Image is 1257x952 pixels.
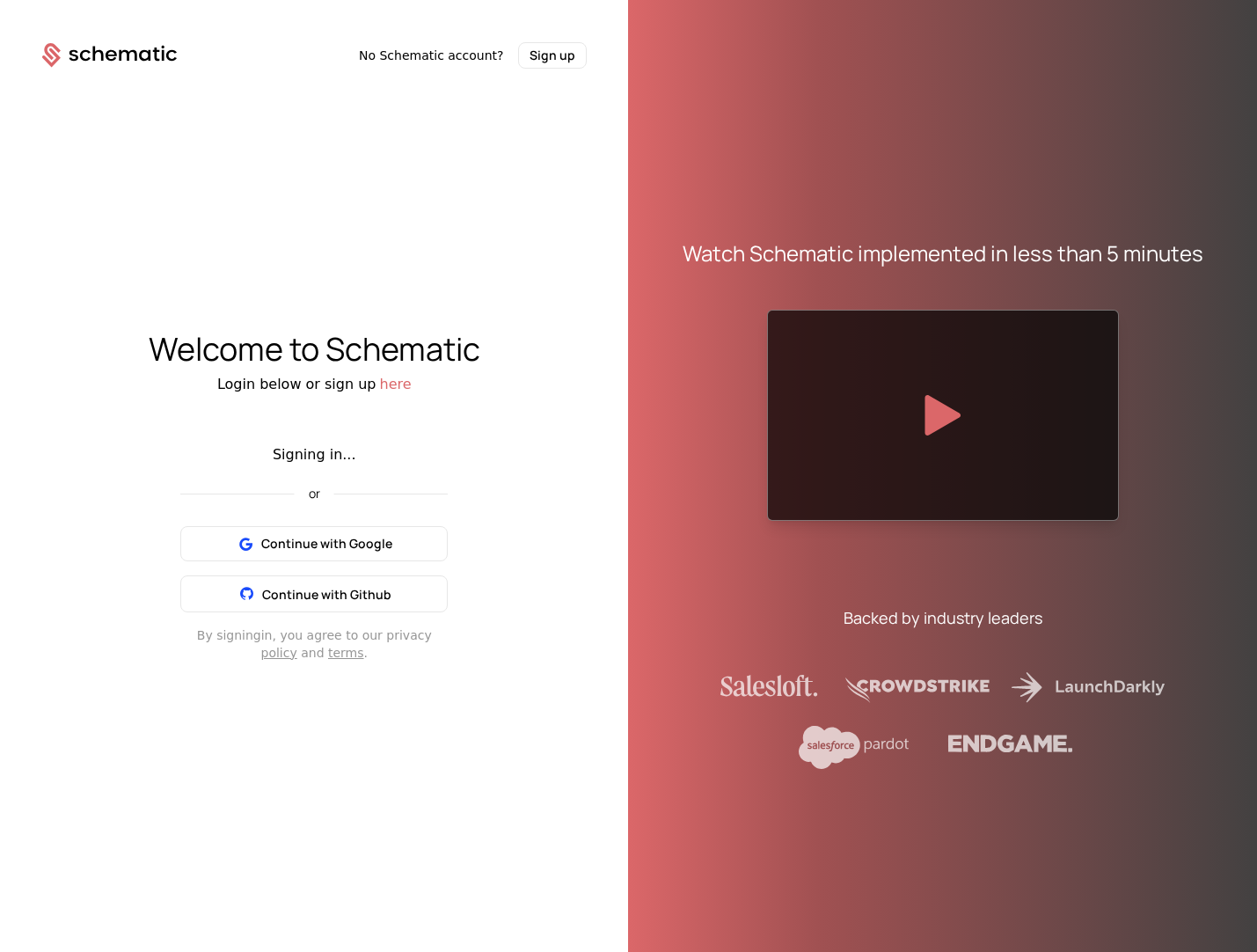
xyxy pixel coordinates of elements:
span: No Schematic account? [359,47,504,64]
a: policy [261,646,297,660]
button: Sign up [518,42,587,69]
a: terms [328,646,364,660]
span: Continue with Google [261,535,392,553]
div: Signing in... [180,444,448,465]
button: here [380,374,412,395]
div: By signing in , you agree to our privacy and . [180,626,448,662]
div: Watch Schematic implemented in less than 5 minutes [683,239,1203,267]
span: Continue with Github [262,586,391,603]
button: Continue with Github [180,575,448,612]
span: or [295,487,334,500]
button: Continue with Google [180,526,448,561]
div: Backed by industry leaders [844,605,1042,630]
